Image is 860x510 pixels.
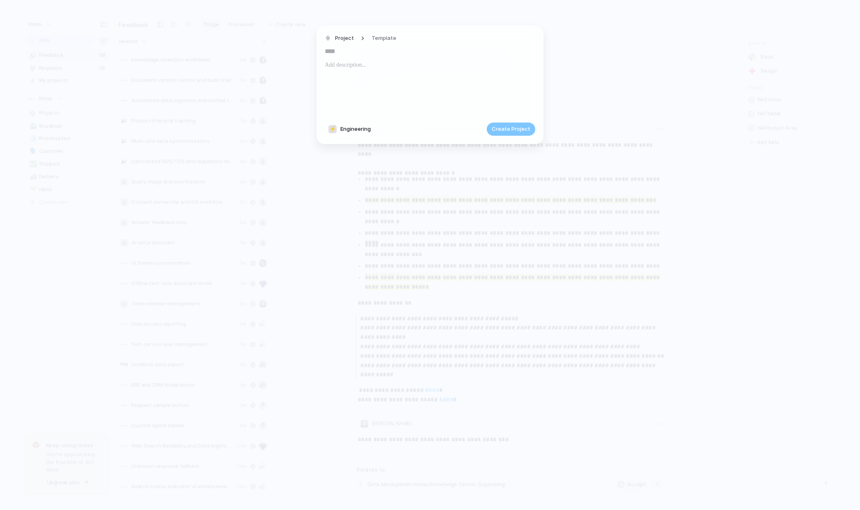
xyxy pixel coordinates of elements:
[372,34,396,42] span: Template
[367,32,401,44] button: Template
[323,32,356,44] button: Project
[340,125,371,133] span: Engineering
[328,125,337,133] div: ⚡
[335,34,354,42] span: Project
